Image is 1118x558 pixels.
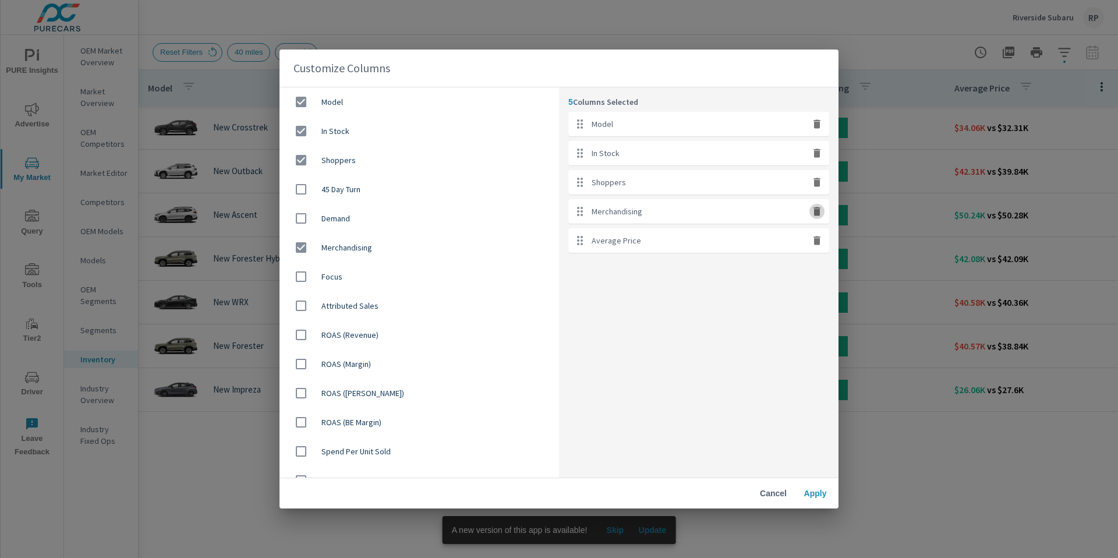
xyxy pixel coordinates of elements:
[279,466,559,495] div: SRP Views
[279,233,559,262] div: Merchandising
[321,96,550,108] span: Model
[797,483,834,504] button: Apply
[321,183,550,195] span: 45 Day Turn
[321,387,550,399] span: ROAS ([PERSON_NAME])
[755,483,792,504] button: Cancel
[321,125,550,137] span: In Stock
[279,204,559,233] div: Demand
[321,358,550,370] span: ROAS (Margin)
[279,116,559,146] div: In Stock
[321,242,550,253] span: Merchandising
[568,97,573,107] span: 5
[279,175,559,204] div: 45 Day Turn
[279,320,559,349] div: ROAS (Revenue)
[592,118,613,130] p: Model
[321,475,550,486] span: SRP Views
[279,291,559,320] div: Attributed Sales
[592,235,641,246] p: Average Price
[279,408,559,437] div: ROAS (BE Margin)
[592,206,642,217] p: Merchandising
[801,488,829,499] span: Apply
[321,300,550,312] span: Attributed Sales
[321,213,550,224] span: Demand
[321,416,550,428] span: ROAS (BE Margin)
[592,147,620,159] p: In Stock
[321,271,550,282] span: Focus
[279,87,559,116] div: Model
[321,446,550,457] span: Spend Per Unit Sold
[279,146,559,175] div: Shoppers
[321,329,550,341] span: ROAS (Revenue)
[321,154,550,166] span: Shoppers
[279,262,559,291] div: Focus
[279,437,559,466] div: Spend Per Unit Sold
[568,97,829,107] p: Columns Selected
[759,488,787,499] span: Cancel
[592,176,626,188] p: Shoppers
[279,349,559,379] div: ROAS (Margin)
[293,59,825,77] h2: Customize Columns
[279,379,559,408] div: ROAS ([PERSON_NAME])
